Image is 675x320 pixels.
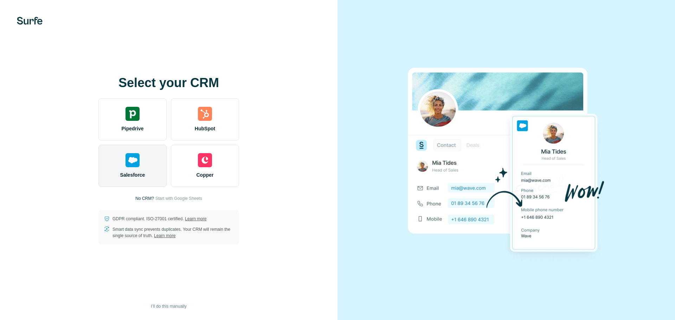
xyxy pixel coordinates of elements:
img: copper's logo [198,153,212,167]
p: No CRM? [135,195,154,202]
a: Learn more [185,216,206,221]
a: Learn more [154,233,175,238]
span: Copper [197,171,214,178]
button: I’ll do this manually [146,301,191,312]
button: Start with Google Sheets [155,195,202,202]
p: GDPR compliant. ISO-27001 certified. [112,216,206,222]
img: Surfe's logo [17,17,43,25]
img: hubspot's logo [198,107,212,121]
img: SALESFORCE image [408,56,605,265]
img: pipedrive's logo [126,107,140,121]
span: HubSpot [195,125,215,132]
h1: Select your CRM [98,76,239,90]
span: Salesforce [120,171,145,178]
p: Smart data sync prevents duplicates. Your CRM will remain the single source of truth. [112,226,233,239]
span: Pipedrive [121,125,143,132]
img: salesforce's logo [126,153,140,167]
span: I’ll do this manually [151,303,186,309]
